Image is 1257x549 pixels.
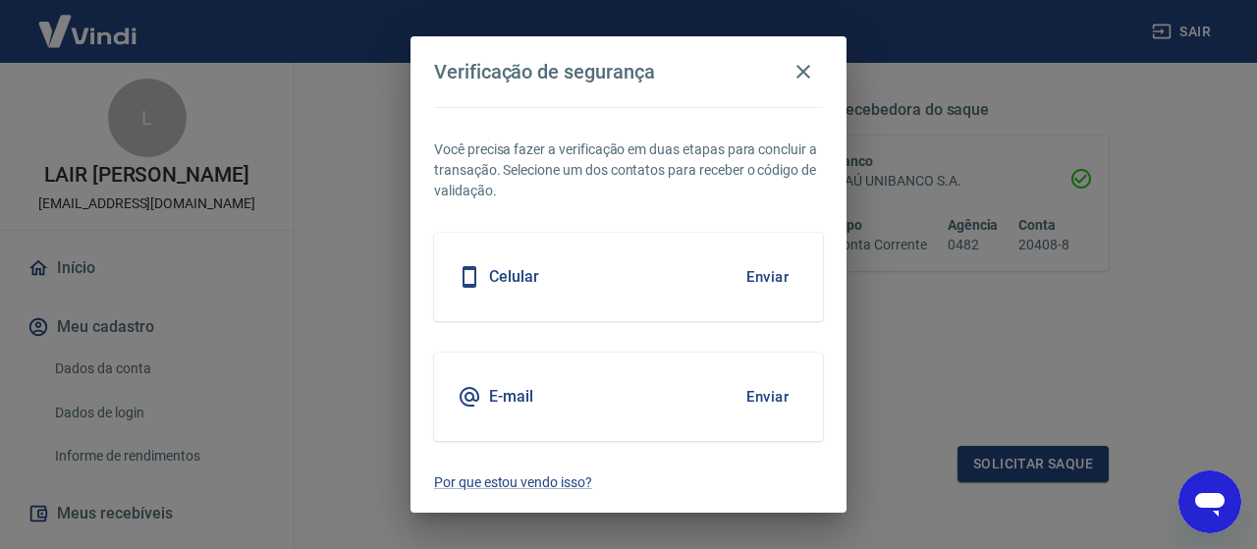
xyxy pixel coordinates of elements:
a: Por que estou vendo isso? [434,472,823,493]
h4: Verificação de segurança [434,60,655,83]
p: Você precisa fazer a verificação em duas etapas para concluir a transação. Selecione um dos conta... [434,139,823,201]
button: Enviar [736,376,799,417]
h5: E-mail [489,387,533,407]
iframe: Botão para abrir a janela de mensagens, conversa em andamento [1178,470,1241,533]
button: Enviar [736,256,799,298]
h5: Celular [489,267,539,287]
